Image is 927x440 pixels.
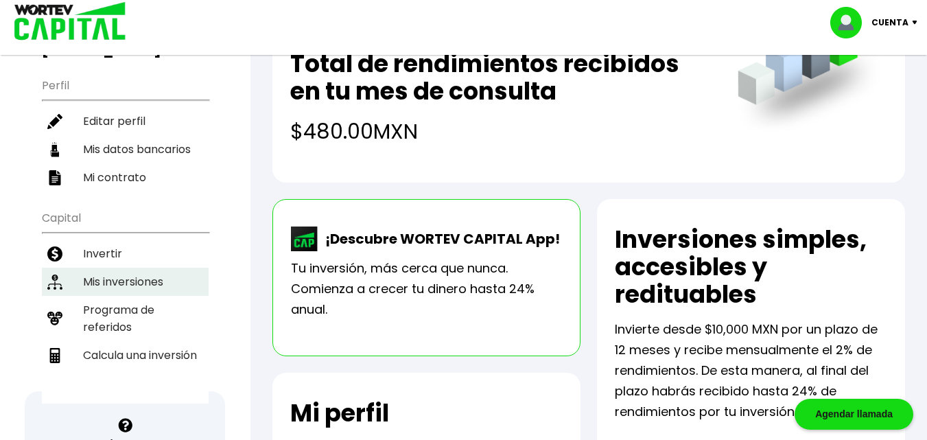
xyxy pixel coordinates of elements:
[318,229,560,249] p: ¡Descubre WORTEV CAPITAL App!
[42,296,209,341] a: Programa de referidos
[290,50,710,105] h2: Total de rendimientos recibidos en tu mes de consulta
[47,275,62,290] img: inversiones-icon.6695dc30.svg
[291,258,562,320] p: Tu inversión, más cerca que nunca. Comienza a crecer tu dinero hasta 24% anual.
[830,7,871,38] img: profile-image
[290,116,710,147] h4: $480.00 MXN
[42,107,209,135] a: Editar perfil
[42,70,209,192] ul: Perfil
[47,142,62,157] img: datos-icon.10cf9172.svg
[795,399,913,430] div: Agendar llamada
[42,163,209,192] a: Mi contrato
[42,341,209,369] a: Calcula una inversión
[290,400,389,427] h2: Mi perfil
[42,268,209,296] a: Mis inversiones
[42,202,209,404] ul: Capital
[42,135,209,163] a: Mis datos bancarios
[908,21,927,25] img: icon-down
[42,25,209,59] h3: Buen día,
[47,114,62,129] img: editar-icon.952d3147.svg
[47,348,62,363] img: calculadora-icon.17d418c4.svg
[615,226,887,308] h2: Inversiones simples, accesibles y redituables
[42,240,209,268] a: Invertir
[47,170,62,185] img: contrato-icon.f2db500c.svg
[615,319,887,422] p: Invierte desde $10,000 MXN por un plazo de 12 meses y recibe mensualmente el 2% de rendimientos. ...
[871,12,908,33] p: Cuenta
[47,311,62,326] img: recomiendanos-icon.9b8e9327.svg
[47,246,62,262] img: invertir-icon.b3b967d7.svg
[291,227,318,251] img: wortev-capital-app-icon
